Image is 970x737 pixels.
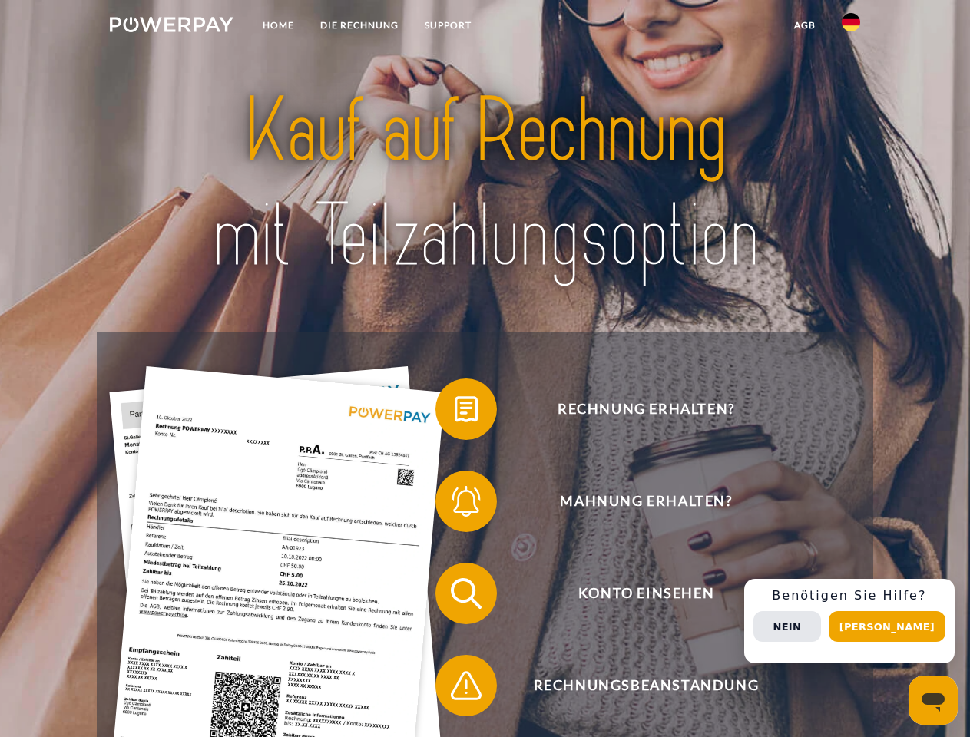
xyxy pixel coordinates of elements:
img: logo-powerpay-white.svg [110,17,233,32]
button: Rechnungsbeanstandung [435,655,835,716]
iframe: Schaltfläche zum Öffnen des Messaging-Fensters [909,676,958,725]
img: qb_bell.svg [447,482,485,521]
span: Mahnung erhalten? [458,471,834,532]
span: Konto einsehen [458,563,834,624]
button: Konto einsehen [435,563,835,624]
span: Rechnung erhalten? [458,378,834,440]
button: Nein [753,611,821,642]
img: qb_warning.svg [447,666,485,705]
a: SUPPORT [412,12,485,39]
button: Mahnung erhalten? [435,471,835,532]
span: Rechnungsbeanstandung [458,655,834,716]
img: qb_bill.svg [447,390,485,428]
a: agb [781,12,829,39]
img: qb_search.svg [447,574,485,613]
a: Home [250,12,307,39]
h3: Benötigen Sie Hilfe? [753,588,945,603]
img: title-powerpay_de.svg [147,74,823,294]
button: Rechnung erhalten? [435,378,835,440]
button: [PERSON_NAME] [829,611,945,642]
img: de [842,13,860,31]
div: Schnellhilfe [744,579,955,663]
a: DIE RECHNUNG [307,12,412,39]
